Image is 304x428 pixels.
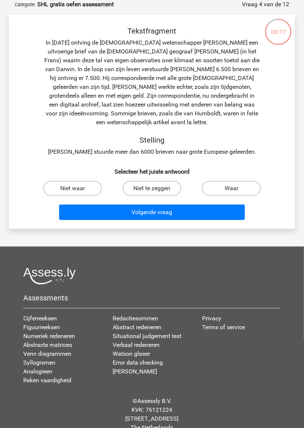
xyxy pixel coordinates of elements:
[15,2,36,7] small: Categorie:
[113,359,163,366] a: Error data checking
[23,359,55,366] a: Syllogismen
[113,351,150,358] a: Watson glaser
[23,267,76,285] img: Assessly logo
[23,324,60,331] a: Figuurreeksen
[113,368,157,375] a: [PERSON_NAME]
[264,18,292,36] div: 08:17
[23,293,281,302] h5: Assessments
[44,136,260,145] h5: Stelling
[23,315,57,322] a: Cijferreeksen
[21,27,283,156] div: In [DATE] ontving de [DEMOGRAPHIC_DATA] wetenschapper [PERSON_NAME] een uitvoerige brief van de [...
[37,1,114,8] strong: SHL gratis oefen assessment
[123,181,181,196] label: Niet te zeggen
[113,315,158,322] a: Redactiesommen
[202,315,222,322] a: Privacy
[23,377,71,384] a: Reken vaardigheid
[113,333,181,340] a: Situational judgement test
[23,333,75,340] a: Numeriek redeneren
[23,368,52,375] a: Analogieen
[21,162,283,175] h6: Selecteer het juiste antwoord
[59,205,245,220] button: Volgende vraag
[23,351,71,358] a: Venn diagrammen
[113,324,161,331] a: Abstract redeneren
[202,324,245,331] a: Terms of service
[23,342,72,349] a: Abstracte matrices
[202,181,261,196] label: Waar
[43,181,102,196] label: Niet waar
[44,27,260,35] h5: Tekstfragment
[113,342,160,349] a: Verbaal redeneren
[137,398,171,405] a: Assessly B.V.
